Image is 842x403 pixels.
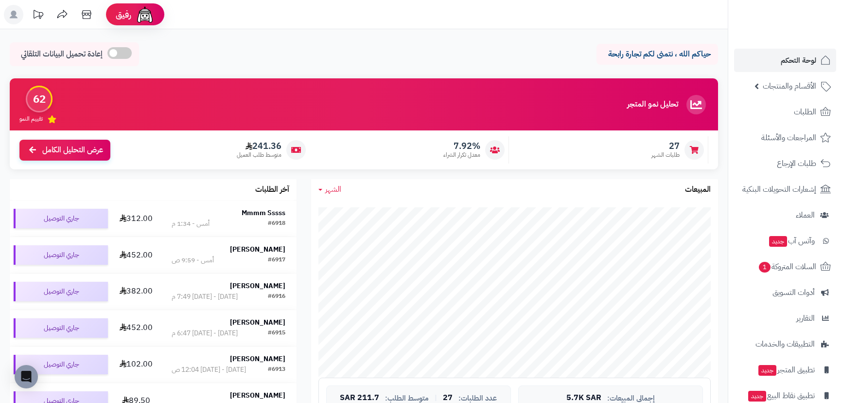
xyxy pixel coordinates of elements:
[769,236,787,247] span: جديد
[768,234,815,248] span: وآتس آب
[794,105,816,119] span: الطلبات
[781,54,816,67] span: لوحة التحكم
[734,100,836,124] a: الطلبات
[340,394,379,403] span: 211.7 SAR
[734,49,836,72] a: لوحة التحكم
[268,329,285,338] div: #6915
[734,203,836,227] a: العملاء
[685,185,711,194] h3: المبيعات
[172,365,246,375] div: [DATE] - [DATE] 12:04 ص
[757,363,815,377] span: تطبيق المتجر
[112,274,160,310] td: 382.00
[435,394,437,402] span: |
[14,245,108,265] div: جاري التوصيل
[230,244,285,255] strong: [PERSON_NAME]
[734,307,836,330] a: التقارير
[607,394,655,403] span: إجمالي المبيعات:
[734,152,836,175] a: طلبات الإرجاع
[135,5,155,24] img: ai-face.png
[112,201,160,237] td: 312.00
[112,310,160,346] td: 452.00
[734,229,836,253] a: وآتس آبجديد
[172,329,238,338] div: [DATE] - [DATE] 6:47 م
[796,208,815,222] span: العملاء
[268,256,285,265] div: #6917
[19,115,43,123] span: تقييم النمو
[15,365,38,388] div: Open Intercom Messenger
[237,141,281,151] span: 241.36
[255,185,289,194] h3: آخر الطلبات
[443,151,480,159] span: معدل تكرار الشراء
[14,209,108,228] div: جاري التوصيل
[651,141,680,151] span: 27
[237,151,281,159] span: متوسط طلب العميل
[14,355,108,374] div: جاري التوصيل
[172,292,238,302] div: [DATE] - [DATE] 7:49 م
[796,311,815,325] span: التقارير
[268,365,285,375] div: #6913
[566,394,601,403] span: 5.7K SAR
[21,49,103,60] span: إعادة تحميل البيانات التلقائي
[761,131,816,145] span: المراجعات والأسئلة
[759,262,771,273] span: 1
[385,394,429,403] span: متوسط الطلب:
[230,281,285,291] strong: [PERSON_NAME]
[747,389,815,403] span: تطبيق نقاط البيع
[758,260,816,274] span: السلات المتروكة
[230,390,285,401] strong: [PERSON_NAME]
[758,365,776,376] span: جديد
[734,281,836,304] a: أدوات التسويق
[604,49,711,60] p: حياكم الله ، نتمنى لكم تجارة رابحة
[651,151,680,159] span: طلبات الشهر
[230,354,285,364] strong: [PERSON_NAME]
[14,318,108,338] div: جاري التوصيل
[112,347,160,383] td: 102.00
[755,337,815,351] span: التطبيقات والخدمات
[734,255,836,278] a: السلات المتروكة1
[116,9,131,20] span: رفيق
[318,184,341,195] a: الشهر
[26,5,50,27] a: تحديثات المنصة
[172,256,214,265] div: أمس - 9:59 ص
[443,394,453,403] span: 27
[19,140,110,161] a: عرض التحليل الكامل
[777,157,816,170] span: طلبات الإرجاع
[230,317,285,328] strong: [PERSON_NAME]
[42,145,103,156] span: عرض التحليل الكامل
[14,282,108,301] div: جاري التوصيل
[772,286,815,299] span: أدوات التسويق
[268,292,285,302] div: #6916
[734,126,836,149] a: المراجعات والأسئلة
[112,237,160,273] td: 452.00
[268,219,285,229] div: #6918
[325,183,341,195] span: الشهر
[763,79,816,93] span: الأقسام والمنتجات
[748,391,766,402] span: جديد
[458,394,497,403] span: عدد الطلبات:
[734,178,836,201] a: إشعارات التحويلات البنكية
[172,219,210,229] div: أمس - 1:34 م
[734,358,836,382] a: تطبيق المتجرجديد
[734,332,836,356] a: التطبيقات والخدمات
[627,100,678,109] h3: تحليل نمو المتجر
[742,183,816,196] span: إشعارات التحويلات البنكية
[776,7,833,28] img: logo-2.png
[443,141,480,151] span: 7.92%
[242,208,285,218] strong: Mmmm Sssss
